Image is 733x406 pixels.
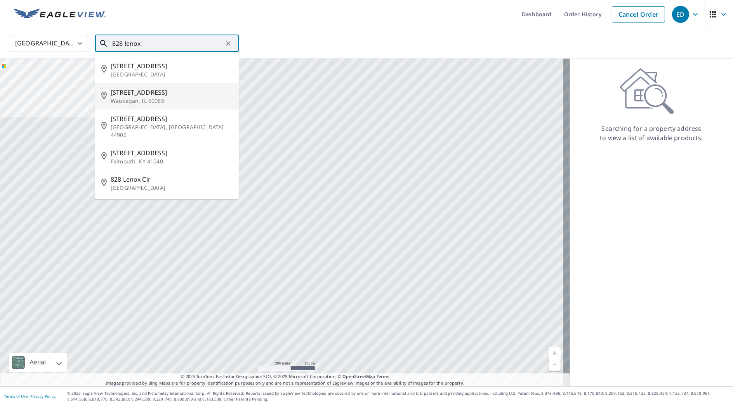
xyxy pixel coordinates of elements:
[4,394,28,399] a: Terms of Use
[377,373,389,379] a: Terms
[549,347,561,359] a: Current Level 5, Zoom In
[67,390,729,402] p: © 2025 Eagle View Technologies, Inc. and Pictometry International Corp. All Rights Reserved. Repo...
[9,353,67,372] div: Aerial
[549,359,561,371] a: Current Level 5, Zoom Out
[27,353,48,372] div: Aerial
[599,124,703,142] p: Searching for a property address to view a list of available products.
[342,373,375,379] a: OpenStreetMap
[111,184,233,192] p: [GEOGRAPHIC_DATA]
[30,394,56,399] a: Privacy Policy
[111,61,233,71] span: [STREET_ADDRESS]
[111,158,233,165] p: Falmouth, KY 41040
[112,33,223,54] input: Search by address or latitude-longitude
[181,373,389,380] span: © 2025 TomTom, Earthstar Geographics SIO, © 2025 Microsoft Corporation, ©
[111,175,233,184] span: 828 Lenox Cir
[612,6,665,23] a: Cancel Order
[111,148,233,158] span: [STREET_ADDRESS]
[14,9,106,20] img: EV Logo
[111,123,233,139] p: [GEOGRAPHIC_DATA], [GEOGRAPHIC_DATA] 44906
[111,97,233,105] p: Waukegan, IL 60085
[4,394,56,399] p: |
[111,88,233,97] span: [STREET_ADDRESS]
[10,33,87,54] div: [GEOGRAPHIC_DATA]
[672,6,689,23] div: ED
[111,71,233,78] p: [GEOGRAPHIC_DATA]
[111,114,233,123] span: [STREET_ADDRESS]
[223,38,234,49] button: Clear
